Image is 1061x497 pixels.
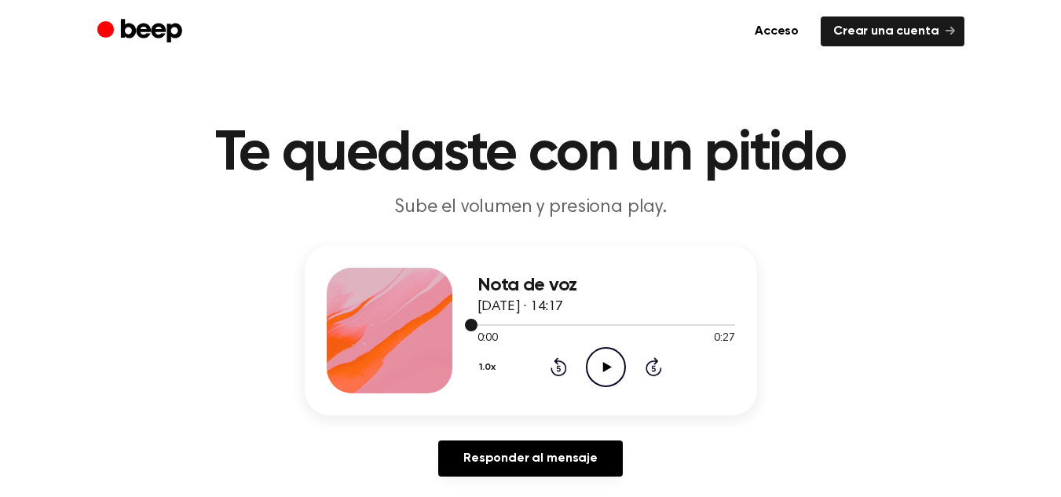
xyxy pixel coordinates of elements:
[742,16,811,46] a: Acceso
[821,16,964,46] a: Crear una cuenta
[394,198,667,217] font: Sube el volumen y presiona play.
[755,25,799,38] font: Acceso
[438,440,623,477] a: Responder al mensaje
[714,333,734,344] font: 0:27
[477,354,502,381] button: 1.0x
[463,452,598,465] font: Responder al mensaje
[477,300,564,314] font: [DATE] · 14:17
[215,126,846,182] font: Te quedaste con un pitido
[833,25,938,38] font: Crear una cuenta
[97,16,186,47] a: Bip
[477,276,577,294] font: Nota de voz
[479,363,496,372] font: 1.0x
[477,333,498,344] font: 0:00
